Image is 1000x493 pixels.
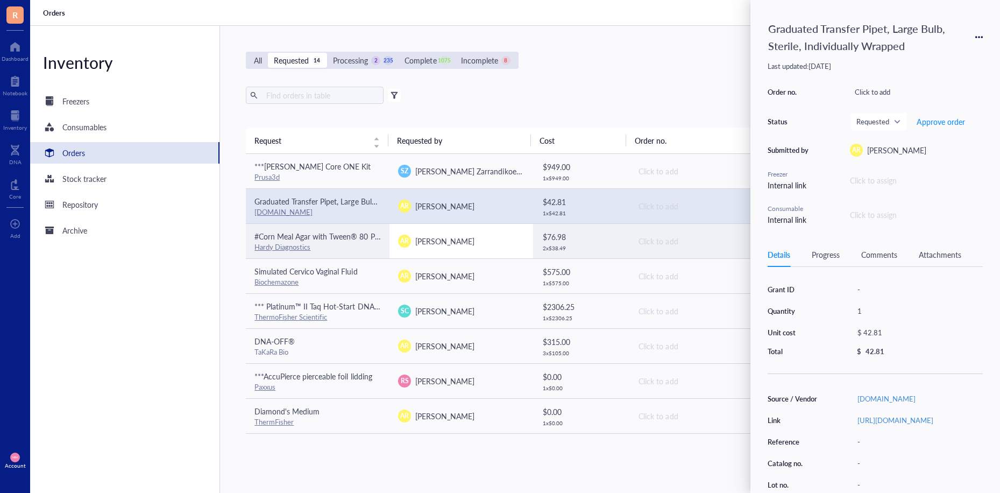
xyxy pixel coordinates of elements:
span: [PERSON_NAME] [415,411,474,421]
div: Requested [274,54,309,66]
div: Orders [62,147,85,159]
span: R [12,8,18,22]
div: $ 315.00 [543,336,620,348]
div: - [853,456,983,471]
div: Details [768,249,790,260]
span: Requested [856,117,899,126]
div: Click to add [639,270,764,282]
div: Graduated Transfer Pipet, Large Bulb, Sterile, Individually Wrapped [763,17,969,57]
div: 1 x $ 575.00 [543,280,620,286]
td: Click to add [629,328,772,363]
div: Inventory [30,52,219,73]
div: Complete [405,54,436,66]
span: [PERSON_NAME] [415,341,474,351]
div: Internal link [768,179,811,191]
div: TaKaRa Bio [254,347,381,357]
td: Click to add [629,188,772,223]
a: [URL][DOMAIN_NAME] [857,415,933,425]
span: [PERSON_NAME] [415,271,474,281]
a: Paxxus [254,382,275,392]
div: Freezers [62,95,89,107]
span: ***AccuPierce pierceable foil lidding [254,371,372,382]
a: Dashboard [2,38,29,62]
div: 8 [501,56,510,65]
a: Biochemazone [254,277,299,287]
div: Add [10,233,20,239]
span: AR [400,341,409,351]
div: 14 [312,56,321,65]
div: Attachments [919,249,961,260]
a: [DOMAIN_NAME] [254,207,313,217]
div: 2 x $ 38.49 [543,245,620,251]
div: Progress [812,249,840,260]
span: SZ [401,166,408,176]
div: Click to add [639,410,764,422]
a: Notebook [3,73,27,96]
span: ***Sera-Mag Beads [254,441,318,452]
div: Account [5,462,26,469]
a: DNA [9,142,22,165]
div: $ 575.00 [543,266,620,278]
span: [PERSON_NAME] [867,145,926,156]
span: AR [400,271,409,281]
div: Archive [62,224,87,236]
a: Orders [30,142,219,164]
div: Click to add [850,84,983,100]
div: Click to add [639,340,764,352]
div: Click to add [639,305,764,317]
div: - [853,434,983,449]
div: $ 597.68 [543,441,620,453]
td: Click to add [629,258,772,293]
span: [PERSON_NAME] [415,236,474,246]
span: AR [400,411,409,421]
a: Hardy Diagnostics [254,242,310,252]
div: 1 x $ 0.00 [543,385,620,391]
div: $ 42.81 [543,196,620,208]
div: Consumables [62,121,107,133]
a: Inventory [3,107,27,131]
div: Quantity [768,306,822,316]
div: All [254,54,262,66]
div: Click to add [639,375,764,387]
div: $ 0.00 [543,371,620,383]
div: Consumable [768,204,811,214]
span: Diamond's Medium [254,406,320,417]
a: Core [9,176,21,200]
span: Graduated Transfer Pipet, Large Bulb, Sterile, Individually Wrapped [254,196,474,207]
a: Archive [30,220,219,241]
span: Approve order [917,117,965,126]
th: Request [246,128,388,153]
div: Grant ID [768,285,822,294]
div: Catalog no. [768,459,822,468]
div: Reference [768,437,822,447]
span: #Corn Meal Agar with Tween® 80 Plate, Deep Fill [254,231,419,242]
a: ThermFisher [254,417,294,427]
span: Simulated Cervico Vaginal Fluid [254,266,357,277]
span: AR [400,236,409,246]
div: - [853,282,983,297]
button: Approve order [916,113,966,130]
span: [PERSON_NAME] [415,306,474,316]
div: 1 x $ 2306.25 [543,315,620,321]
a: Prusa3d [254,172,280,182]
div: Core [9,193,21,200]
div: Click to add [639,165,764,177]
div: 1 x $ 42.81 [543,210,620,216]
span: ***[PERSON_NAME] Core ONE Kit [254,161,371,172]
a: [DOMAIN_NAME] [857,393,916,404]
div: Click to add [639,235,764,247]
div: 1075 [440,56,449,65]
div: Processing [333,54,368,66]
span: AR [400,201,409,211]
div: DNA [9,159,22,165]
div: Dashboard [2,55,29,62]
td: Click to add [629,433,772,468]
div: Repository [62,199,98,210]
div: Notebook [3,90,27,96]
div: 235 [384,56,393,65]
div: $ 949.00 [543,161,620,173]
span: AR [852,145,861,155]
div: Comments [861,249,897,260]
div: $ 76.98 [543,231,620,243]
td: Click to add [629,293,772,328]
